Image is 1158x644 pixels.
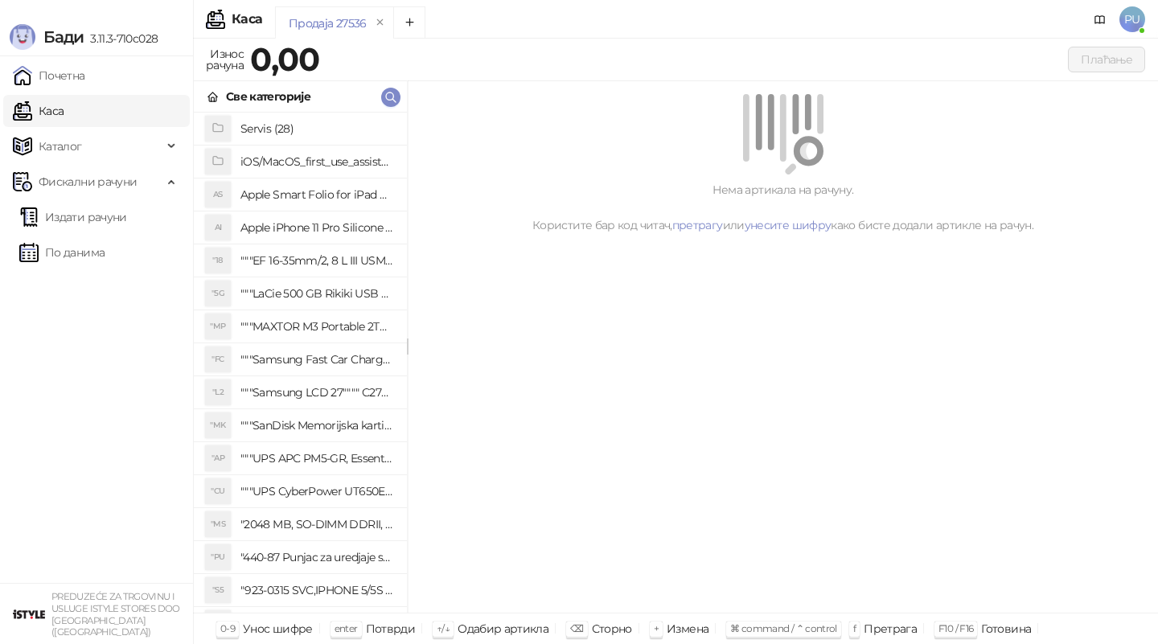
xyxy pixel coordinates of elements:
[1119,6,1145,32] span: PU
[194,113,407,613] div: grid
[938,622,973,634] span: F10 / F16
[458,618,548,639] div: Одабир артикла
[226,88,310,105] div: Све категорије
[13,598,45,630] img: 64x64-companyLogo-77b92cf4-9946-4f36-9751-bf7bb5fd2c7d.png
[205,281,231,306] div: "5G
[240,412,394,438] h4: """SanDisk Memorijska kartica 256GB microSDXC sa SD adapterom SDSQXA1-256G-GN6MA - Extreme PLUS, ...
[43,27,84,47] span: Бади
[205,215,231,240] div: AI
[240,610,394,636] h4: "923-0448 SVC,IPHONE,TOURQUE DRIVER KIT .65KGF- CM Šrafciger "
[427,181,1139,234] div: Нема артикала на рачуну. Користите бар код читач, или како бисте додали артикле на рачун.
[13,59,85,92] a: Почетна
[853,622,856,634] span: f
[240,116,394,142] h4: Servis (28)
[289,14,367,32] div: Продаја 27536
[84,31,158,46] span: 3.11.3-710c028
[370,16,391,30] button: remove
[250,39,319,79] strong: 0,00
[240,544,394,570] h4: "440-87 Punjac za uredjaje sa micro USB portom 4/1, Stand."
[39,130,82,162] span: Каталог
[243,618,313,639] div: Унос шифре
[335,622,358,634] span: enter
[437,622,450,634] span: ↑/↓
[667,618,708,639] div: Измена
[240,577,394,603] h4: "923-0315 SVC,IPHONE 5/5S BATTERY REMOVAL TRAY Držač za iPhone sa kojim se otvara display
[39,166,137,198] span: Фискални рачуни
[205,511,231,537] div: "MS
[205,248,231,273] div: "18
[981,618,1031,639] div: Готовина
[240,379,394,405] h4: """Samsung LCD 27"""" C27F390FHUXEN"""
[240,511,394,537] h4: "2048 MB, SO-DIMM DDRII, 667 MHz, Napajanje 1,8 0,1 V, Latencija CL5"
[240,281,394,306] h4: """LaCie 500 GB Rikiki USB 3.0 / Ultra Compact & Resistant aluminum / USB 3.0 / 2.5"""""""
[592,618,632,639] div: Сторно
[864,618,917,639] div: Претрага
[240,347,394,372] h4: """Samsung Fast Car Charge Adapter, brzi auto punja_, boja crna"""
[205,314,231,339] div: "MP
[205,544,231,570] div: "PU
[240,478,394,504] h4: """UPS CyberPower UT650EG, 650VA/360W , line-int., s_uko, desktop"""
[205,610,231,636] div: "SD
[1068,47,1145,72] button: Плаћање
[19,236,105,269] a: По данима
[203,43,247,76] div: Износ рачуна
[240,215,394,240] h4: Apple iPhone 11 Pro Silicone Case - Black
[232,13,262,26] div: Каса
[205,347,231,372] div: "FC
[654,622,659,634] span: +
[205,412,231,438] div: "MK
[220,622,235,634] span: 0-9
[205,379,231,405] div: "L2
[1087,6,1113,32] a: Документација
[51,591,180,638] small: PREDUZEĆE ZA TRGOVINU I USLUGE ISTYLE STORES DOO [GEOGRAPHIC_DATA] ([GEOGRAPHIC_DATA])
[672,218,723,232] a: претрагу
[745,218,832,232] a: унесите шифру
[730,622,837,634] span: ⌘ command / ⌃ control
[240,182,394,207] h4: Apple Smart Folio for iPad mini (A17 Pro) - Sage
[19,201,127,233] a: Издати рачуни
[205,577,231,603] div: "S5
[13,95,64,127] a: Каса
[240,445,394,471] h4: """UPS APC PM5-GR, Essential Surge Arrest,5 utic_nica"""
[205,182,231,207] div: AS
[570,622,583,634] span: ⌫
[240,248,394,273] h4: """EF 16-35mm/2, 8 L III USM"""
[393,6,425,39] button: Add tab
[205,478,231,504] div: "CU
[366,618,416,639] div: Потврди
[10,24,35,50] img: Logo
[240,314,394,339] h4: """MAXTOR M3 Portable 2TB 2.5"""" crni eksterni hard disk HX-M201TCB/GM"""
[205,445,231,471] div: "AP
[240,149,394,174] h4: iOS/MacOS_first_use_assistance (4)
